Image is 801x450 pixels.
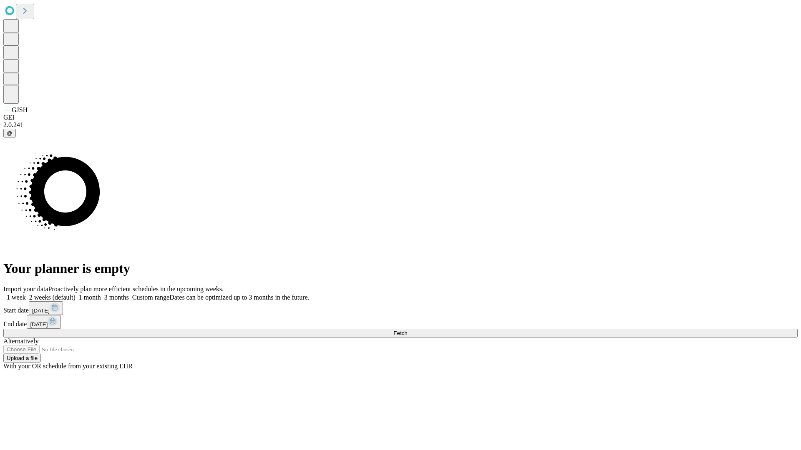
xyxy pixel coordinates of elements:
span: Alternatively [3,337,38,345]
span: 3 months [104,294,129,301]
button: @ [3,129,16,137]
span: Dates can be optimized up to 3 months in the future. [169,294,309,301]
span: 1 month [79,294,101,301]
span: Import your data [3,285,48,292]
span: Proactively plan more efficient schedules in the upcoming weeks. [48,285,224,292]
div: End date [3,315,798,329]
span: Custom range [132,294,169,301]
span: With your OR schedule from your existing EHR [3,362,133,370]
span: [DATE] [32,307,50,314]
span: Fetch [393,330,407,336]
span: @ [7,130,13,136]
button: [DATE] [29,301,63,315]
button: Fetch [3,329,798,337]
button: [DATE] [27,315,61,329]
h1: Your planner is empty [3,261,798,276]
span: [DATE] [30,321,48,327]
div: Start date [3,301,798,315]
div: GEI [3,114,798,121]
button: Upload a file [3,354,41,362]
span: 2 weeks (default) [29,294,76,301]
span: GJSH [12,106,28,113]
span: 1 week [7,294,26,301]
div: 2.0.241 [3,121,798,129]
